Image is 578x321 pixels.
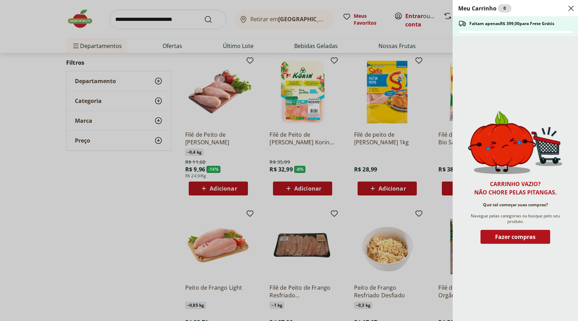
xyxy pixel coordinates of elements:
[474,180,557,196] h2: Carrinho vazio? Não chore pelas pitangas.
[469,21,554,26] span: Faltam apenas R$ 399,00 para Frete Grátis
[458,4,511,13] h2: Meu Carrinho
[468,213,563,224] span: Navegue pelas categorias ou busque pelo seu produto.
[483,202,548,208] span: Que tal começar suas compras?
[481,230,550,247] button: Fazer compras
[495,234,536,240] span: Fazer compras
[498,4,511,13] div: 0
[468,111,563,174] img: Carrinho vazio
